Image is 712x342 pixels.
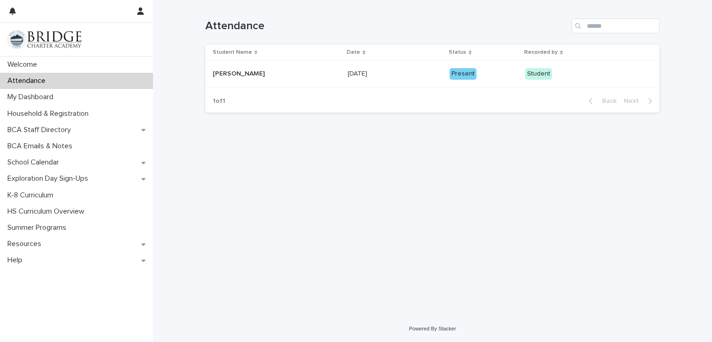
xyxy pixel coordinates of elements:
[597,98,617,104] span: Back
[4,207,92,216] p: HS Curriculum Overview
[572,19,660,33] input: Search
[4,126,78,134] p: BCA Staff Directory
[4,174,95,183] p: Exploration Day Sign-Ups
[624,98,644,104] span: Next
[4,256,30,265] p: Help
[524,47,558,57] p: Recorded by
[4,191,61,200] p: K-8 Curriculum
[4,158,66,167] p: School Calendar
[4,60,44,69] p: Welcome
[581,97,620,105] button: Back
[4,240,49,248] p: Resources
[4,142,80,151] p: BCA Emails & Notes
[450,68,477,80] div: Present
[620,97,660,105] button: Next
[4,76,53,85] p: Attendance
[205,61,660,88] tr: [PERSON_NAME][PERSON_NAME] [DATE][DATE] PresentStudent
[449,47,466,57] p: Status
[525,68,552,80] div: Student
[4,109,96,118] p: Household & Registration
[213,47,252,57] p: Student Name
[7,30,82,49] img: V1C1m3IdTEidaUdm9Hs0
[348,68,369,78] p: [DATE]
[409,326,456,331] a: Powered By Stacker
[347,47,360,57] p: Date
[213,68,267,78] p: [PERSON_NAME]
[4,223,74,232] p: Summer Programs
[205,90,233,113] p: 1 of 1
[205,19,568,33] h1: Attendance
[4,93,61,101] p: My Dashboard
